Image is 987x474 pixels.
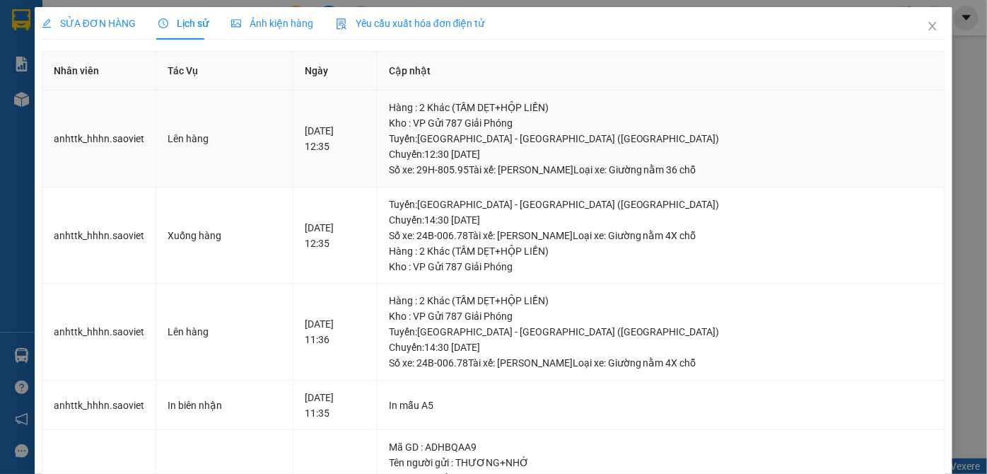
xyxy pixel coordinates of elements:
[389,308,933,324] div: Kho : VP Gửi 787 Giải Phóng
[168,131,281,146] div: Lên hàng
[336,18,347,30] img: icon
[158,18,168,28] span: clock-circle
[389,398,933,413] div: In mẫu A5
[336,18,485,29] span: Yêu cầu xuất hóa đơn điện tử
[389,455,933,470] div: Tên người gửi : THƯƠNG+NHỚ
[42,18,52,28] span: edit
[168,228,281,243] div: Xuống hàng
[231,18,313,29] span: Ảnh kiện hàng
[293,52,378,91] th: Ngày
[389,131,933,178] div: Tuyến : [GEOGRAPHIC_DATA] - [GEOGRAPHIC_DATA] ([GEOGRAPHIC_DATA]) Chuyến: 12:30 [DATE] Số xe: 29H...
[913,7,952,47] button: Close
[42,381,156,431] td: anhttk_hhhn.saoviet
[389,439,933,455] div: Mã GD : ADHBQAA9
[305,390,366,421] div: [DATE] 11:35
[158,18,209,29] span: Lịch sử
[231,18,241,28] span: picture
[42,91,156,187] td: anhttk_hhhn.saoviet
[305,220,366,251] div: [DATE] 12:35
[389,197,933,243] div: Tuyến : [GEOGRAPHIC_DATA] - [GEOGRAPHIC_DATA] ([GEOGRAPHIC_DATA]) Chuyến: 14:30 [DATE] Số xe: 24B...
[305,123,366,154] div: [DATE] 12:35
[42,284,156,381] td: anhttk_hhhn.saoviet
[927,21,938,32] span: close
[389,324,933,371] div: Tuyến : [GEOGRAPHIC_DATA] - [GEOGRAPHIC_DATA] ([GEOGRAPHIC_DATA]) Chuyến: 14:30 [DATE] Số xe: 24B...
[42,187,156,284] td: anhttk_hhhn.saoviet
[389,293,933,308] div: Hàng : 2 Khác (TẤM DẸT+HỘP LIỀN)
[378,52,945,91] th: Cập nhật
[42,52,156,91] th: Nhân viên
[389,115,933,131] div: Kho : VP Gửi 787 Giải Phóng
[305,316,366,347] div: [DATE] 11:36
[156,52,293,91] th: Tác Vụ
[389,243,933,259] div: Hàng : 2 Khác (TẤM DẸT+HỘP LIỀN)
[42,18,136,29] span: SỬA ĐƠN HÀNG
[389,259,933,274] div: Kho : VP Gửi 787 Giải Phóng
[389,100,933,115] div: Hàng : 2 Khác (TẤM DẸT+HỘP LIỀN)
[168,324,281,340] div: Lên hàng
[168,398,281,413] div: In biên nhận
